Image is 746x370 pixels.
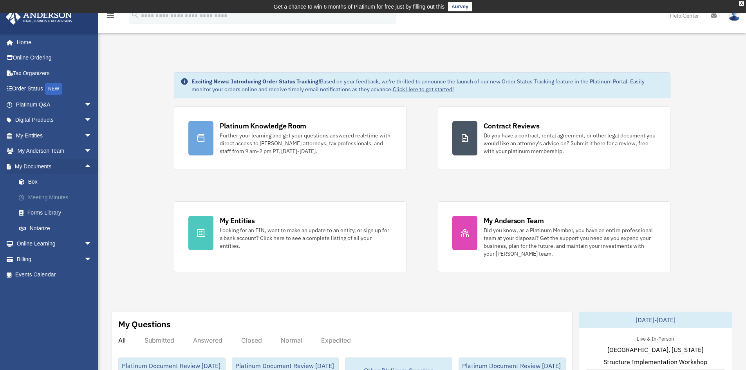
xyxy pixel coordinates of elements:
a: Platinum Q&Aarrow_drop_down [5,97,104,112]
a: Platinum Knowledge Room Further your learning and get your questions answered real-time with dire... [174,106,406,170]
span: arrow_drop_down [84,128,100,144]
a: My Entities Looking for an EIN, want to make an update to an entity, or sign up for a bank accoun... [174,201,406,272]
a: Home [5,34,100,50]
div: Contract Reviews [484,121,540,131]
div: Answered [193,336,222,344]
div: Did you know, as a Platinum Member, you have an entire professional team at your disposal? Get th... [484,226,656,258]
a: Events Calendar [5,267,104,283]
a: survey [448,2,472,11]
a: Billingarrow_drop_down [5,251,104,267]
a: Online Learningarrow_drop_down [5,236,104,252]
div: Do you have a contract, rental agreement, or other legal document you would like an attorney's ad... [484,132,656,155]
a: menu [106,14,115,20]
a: My Anderson Teamarrow_drop_down [5,143,104,159]
i: search [131,11,139,19]
div: [DATE]-[DATE] [579,312,732,328]
span: arrow_drop_down [84,236,100,252]
a: Click Here to get started! [393,86,454,93]
div: My Anderson Team [484,216,544,226]
div: Looking for an EIN, want to make an update to an entity, or sign up for a bank account? Click her... [220,226,392,250]
span: [GEOGRAPHIC_DATA], [US_STATE] [607,345,703,354]
span: arrow_drop_up [84,159,100,175]
div: Get a chance to win 6 months of Platinum for free just by filling out this [274,2,445,11]
div: Expedited [321,336,351,344]
div: Live & In-Person [630,334,680,342]
div: NEW [45,83,62,95]
img: Anderson Advisors Platinum Portal [4,9,74,25]
i: menu [106,11,115,20]
strong: Exciting News: Introducing Order Status Tracking! [191,78,320,85]
div: close [739,1,744,6]
span: arrow_drop_down [84,112,100,128]
a: Meeting Minutes [11,190,104,205]
span: arrow_drop_down [84,251,100,267]
a: My Anderson Team Did you know, as a Platinum Member, you have an entire professional team at your... [438,201,670,272]
a: My Documentsarrow_drop_up [5,159,104,174]
a: Online Ordering [5,50,104,66]
a: Forms Library [11,205,104,221]
div: Submitted [145,336,174,344]
div: Closed [241,336,262,344]
span: arrow_drop_down [84,143,100,159]
div: Further your learning and get your questions answered real-time with direct access to [PERSON_NAM... [220,132,392,155]
div: All [118,336,126,344]
div: My Questions [118,318,171,330]
div: Based on your feedback, we're thrilled to announce the launch of our new Order Status Tracking fe... [191,78,664,93]
span: arrow_drop_down [84,97,100,113]
a: Contract Reviews Do you have a contract, rental agreement, or other legal document you would like... [438,106,670,170]
div: Platinum Knowledge Room [220,121,307,131]
img: User Pic [728,10,740,21]
a: Box [11,174,104,190]
a: Digital Productsarrow_drop_down [5,112,104,128]
a: Tax Organizers [5,65,104,81]
span: Structure Implementation Workshop [603,357,707,366]
div: My Entities [220,216,255,226]
a: My Entitiesarrow_drop_down [5,128,104,143]
a: Notarize [11,220,104,236]
a: Order StatusNEW [5,81,104,97]
div: Normal [281,336,302,344]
